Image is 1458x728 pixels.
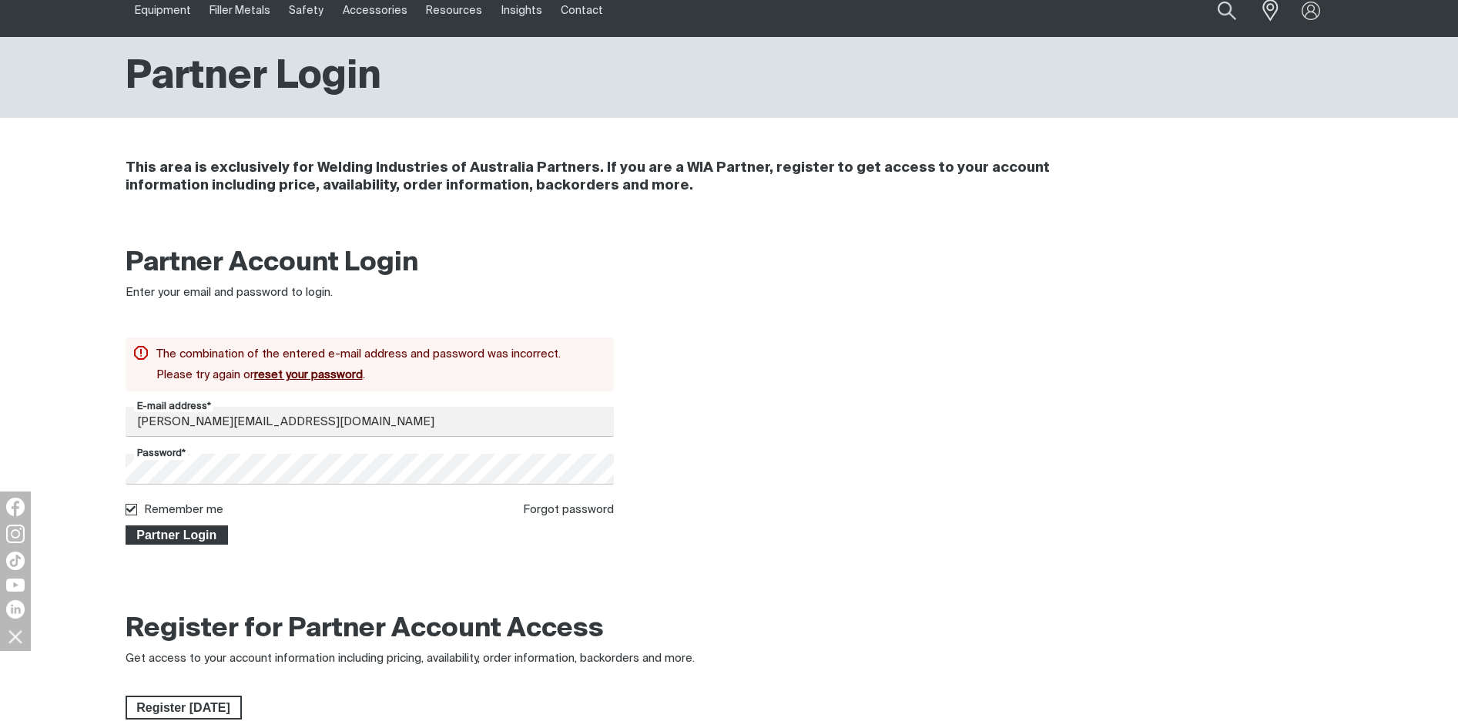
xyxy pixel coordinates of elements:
[156,344,596,385] div: The combination of the entered e-mail address and password was incorrect. Please try again or .
[126,525,229,545] button: Partner Login
[126,159,1128,195] h4: This area is exclusively for Welding Industries of Australia Partners. If you are a WIA Partner, ...
[127,696,240,720] span: Register [DATE]
[126,247,615,280] h2: Partner Account Login
[127,525,227,545] span: Partner Login
[254,369,363,381] a: reset your password
[6,525,25,543] img: Instagram
[6,600,25,619] img: LinkedIn
[126,612,604,646] h2: Register for Partner Account Access
[144,504,223,515] label: Remember me
[126,52,381,102] h1: Partner Login
[126,653,695,664] span: Get access to your account information including pricing, availability, order information, backor...
[6,552,25,570] img: TikTok
[523,504,614,515] a: Forgot password
[6,498,25,516] img: Facebook
[126,696,242,720] a: Register Today
[6,579,25,592] img: YouTube
[2,623,28,649] img: hide socials
[126,284,615,302] div: Enter your email and password to login.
